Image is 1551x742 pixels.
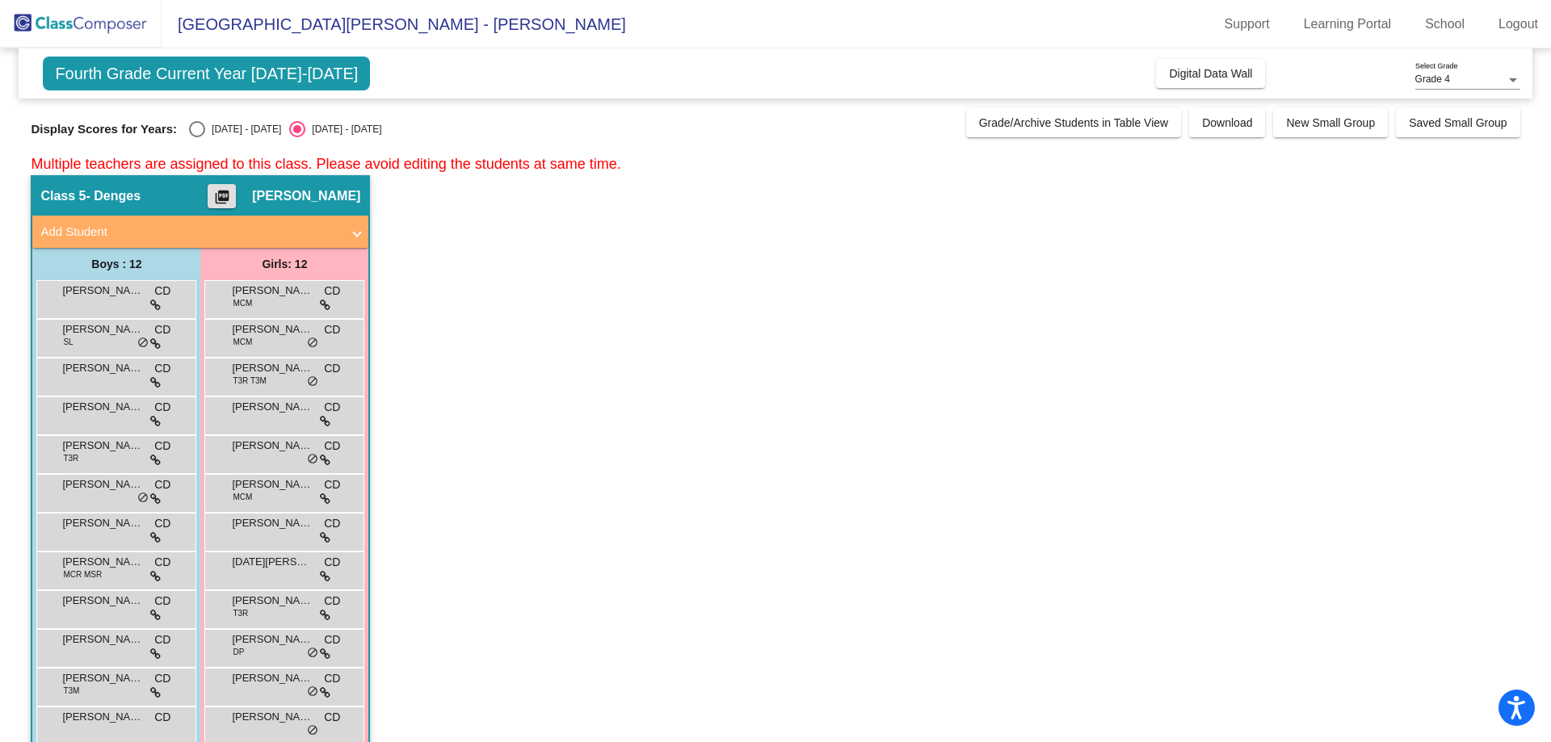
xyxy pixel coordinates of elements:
span: do_not_disturb_alt [137,492,149,505]
span: MCM [233,491,252,503]
span: CD [154,321,170,338]
span: CD [324,515,340,532]
span: Grade/Archive Students in Table View [979,116,1169,129]
span: [PERSON_NAME] [232,515,313,531]
span: CD [154,399,170,416]
span: CD [154,709,170,726]
span: CD [324,554,340,571]
span: CD [324,670,340,687]
span: do_not_disturb_alt [307,724,318,737]
span: [PERSON_NAME] [232,670,313,686]
span: do_not_disturb_alt [307,685,318,698]
button: Grade/Archive Students in Table View [966,108,1182,137]
span: [PERSON_NAME] [232,593,313,609]
span: T3R [63,452,78,464]
span: CD [154,515,170,532]
span: [PERSON_NAME] [232,321,313,337]
span: T3R [233,607,248,619]
a: Logout [1486,11,1551,37]
button: Saved Small Group [1396,108,1519,137]
a: Learning Portal [1291,11,1405,37]
span: CD [154,554,170,571]
span: [PERSON_NAME] [62,593,143,609]
span: [PERSON_NAME] [232,360,313,376]
span: [PERSON_NAME] [232,438,313,454]
span: [PERSON_NAME] [232,399,313,415]
span: CD [324,360,340,377]
span: Grade 4 [1415,73,1450,85]
button: Download [1189,108,1265,137]
a: School [1412,11,1477,37]
span: CD [154,360,170,377]
div: Boys : 12 [32,248,200,280]
mat-radio-group: Select an option [189,121,381,137]
span: [PERSON_NAME] [62,631,143,648]
span: CD [324,399,340,416]
span: [PERSON_NAME] [62,709,143,725]
span: [PERSON_NAME] [232,631,313,648]
span: New Small Group [1286,116,1375,129]
div: [DATE] - [DATE] [205,122,281,136]
span: [PERSON_NAME] [62,515,143,531]
span: CD [324,283,340,300]
span: Multiple teachers are assigned to this class. Please avoid editing the students at same time. [31,156,620,172]
a: Support [1212,11,1283,37]
span: CD [324,709,340,726]
div: [DATE] - [DATE] [305,122,381,136]
span: [PERSON_NAME] [62,438,143,454]
mat-icon: picture_as_pdf [212,189,232,212]
span: MCM [233,336,252,348]
span: [PERSON_NAME] [62,360,143,376]
span: do_not_disturb_alt [307,647,318,660]
div: Girls: 12 [200,248,368,280]
mat-panel-title: Add Student [40,223,341,241]
span: CD [324,476,340,493]
button: Print Students Details [208,184,236,208]
span: [PERSON_NAME] [232,709,313,725]
span: CD [324,631,340,648]
span: [PERSON_NAME] [232,476,313,493]
span: [PERSON_NAME] [62,399,143,415]
span: CD [154,593,170,610]
span: CD [154,670,170,687]
span: CD [324,438,340,455]
span: Digital Data Wall [1169,67,1252,80]
span: CD [154,283,170,300]
span: CD [324,321,340,338]
span: do_not_disturb_alt [307,375,318,388]
span: MCR MSR [63,568,102,581]
span: Saved Small Group [1409,116,1507,129]
span: do_not_disturb_alt [307,453,318,466]
span: [GEOGRAPHIC_DATA][PERSON_NAME] - [PERSON_NAME] [162,11,626,37]
span: CD [154,438,170,455]
span: CD [154,631,170,648]
span: [PERSON_NAME] [62,554,143,570]
span: CD [154,476,170,493]
span: Download [1202,116,1252,129]
span: MCM [233,297,252,309]
mat-expansion-panel-header: Add Student [32,216,368,248]
span: [PERSON_NAME] [252,188,360,204]
span: do_not_disturb_alt [307,337,318,350]
span: CD [324,593,340,610]
span: T3M [63,685,79,697]
span: Class 5 [40,188,86,204]
span: [PERSON_NAME] [62,476,143,493]
button: New Small Group [1273,108,1388,137]
span: DP [233,646,244,658]
span: - Denges [86,188,141,204]
span: [DATE][PERSON_NAME] [232,554,313,570]
span: [PERSON_NAME] [62,283,143,299]
span: [PERSON_NAME] [232,283,313,299]
button: Digital Data Wall [1156,59,1265,88]
span: T3R T3M [233,375,267,387]
span: Display Scores for Years: [31,122,177,136]
span: [PERSON_NAME] [62,321,143,337]
span: [PERSON_NAME] [62,670,143,686]
span: do_not_disturb_alt [137,337,149,350]
span: SL [63,336,73,348]
span: Fourth Grade Current Year [DATE]-[DATE] [43,57,370,90]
